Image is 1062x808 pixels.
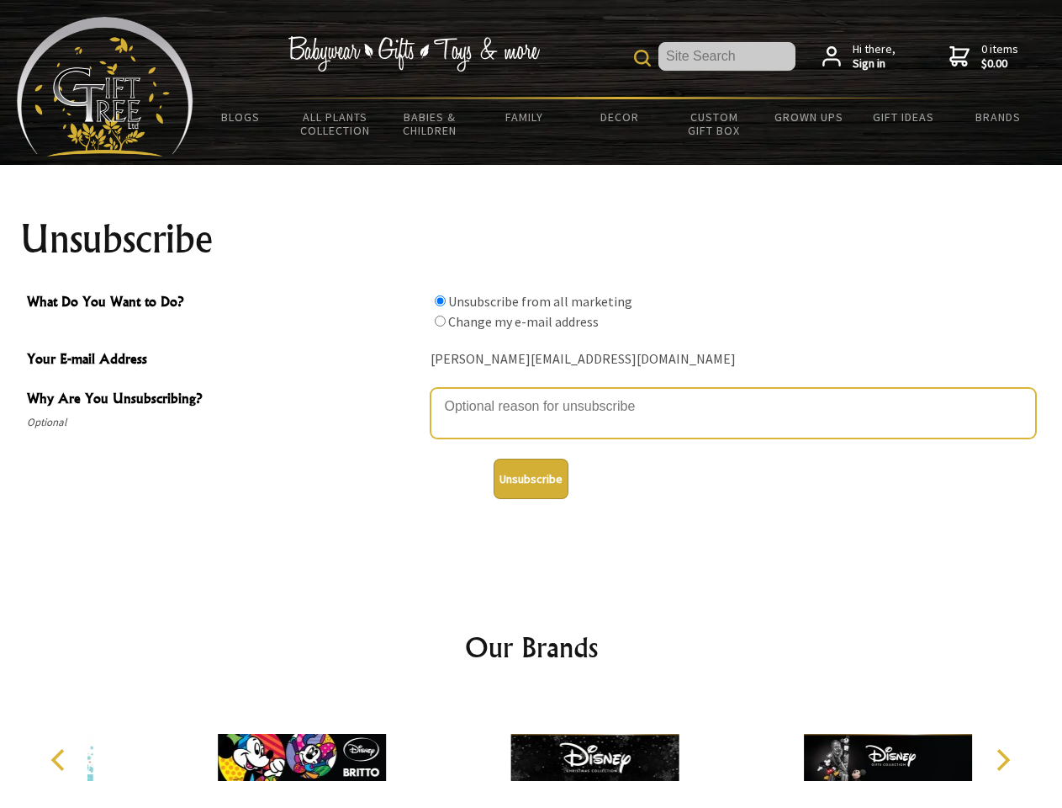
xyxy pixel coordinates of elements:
input: What Do You Want to Do? [435,316,446,327]
button: Previous [42,742,79,779]
label: Change my e-mail address [448,313,599,330]
input: Site Search [658,42,795,71]
a: Babies & Children [383,99,478,148]
a: Grown Ups [761,99,856,135]
img: Babyware - Gifts - Toys and more... [17,17,193,157]
a: Custom Gift Box [667,99,762,148]
a: Gift Ideas [856,99,951,135]
span: Hi there, [853,42,896,72]
span: Optional [27,412,422,433]
strong: $0.00 [981,56,1018,72]
span: What Do You Want to Do? [27,291,422,316]
a: All Plants Collection [288,99,383,148]
span: Why Are You Unsubscribing? [27,388,422,412]
a: Brands [951,99,1046,135]
h1: Unsubscribe [20,219,1043,259]
label: Unsubscribe from all marketing [448,293,632,310]
span: Your E-mail Address [27,348,422,373]
a: Family [478,99,573,135]
h2: Our Brands [34,627,1029,667]
textarea: Why Are You Unsubscribing? [431,388,1036,439]
img: Babywear - Gifts - Toys & more [288,36,540,72]
a: BLOGS [193,99,288,135]
div: [PERSON_NAME][EMAIL_ADDRESS][DOMAIN_NAME] [431,347,1036,373]
button: Next [984,742,1021,779]
input: What Do You Want to Do? [435,295,446,306]
img: product search [634,50,651,66]
span: 0 items [981,41,1018,72]
a: Decor [572,99,667,135]
button: Unsubscribe [494,459,568,499]
strong: Sign in [853,56,896,72]
a: Hi there,Sign in [822,42,896,72]
a: 0 items$0.00 [949,42,1018,72]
